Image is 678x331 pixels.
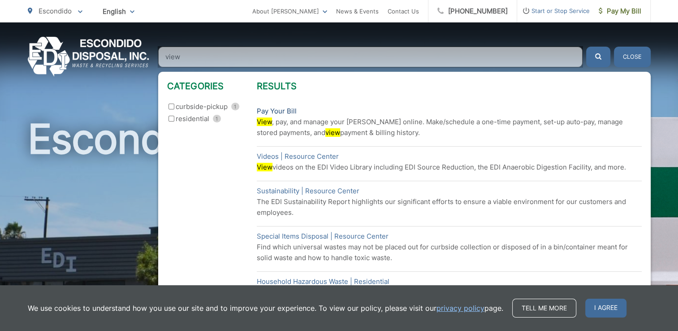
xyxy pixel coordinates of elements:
[436,303,484,314] a: privacy policy
[39,7,72,15] span: Escondido
[257,163,272,171] mark: View
[257,81,642,91] h3: Results
[168,116,174,122] input: residential 1
[257,196,642,218] p: The EDI Sustainability Report highlights our significant efforts to ensure a viable environment f...
[257,162,642,173] p: videos on the EDI Video Library including EDI Source Reduction, the EDI Anaerobic Digestion Facil...
[388,6,419,17] a: Contact Us
[325,128,340,137] mark: view
[257,186,359,196] a: Sustainability | Resource Center
[336,6,379,17] a: News & Events
[512,299,576,318] a: Tell me more
[257,106,297,117] a: Pay Your Bill
[257,231,389,242] a: Special Items Disposal | Resource Center
[586,47,610,67] button: Submit the search query.
[257,151,339,162] a: Videos | Resource Center
[28,37,149,77] a: EDCD logo. Return to the homepage.
[257,117,642,138] p: , pay, and manage your [PERSON_NAME] online. Make/schedule a one-time payment, set-up auto-pay, m...
[168,104,174,109] input: curbside-pickup 1
[257,276,389,287] a: Household Hazardous Waste | Residential
[585,299,626,318] span: I agree
[257,118,272,126] mark: View
[176,101,228,112] span: curbside-pickup
[231,103,239,110] span: 1
[96,4,141,19] span: English
[158,47,583,67] input: Search
[599,6,641,17] span: Pay My Bill
[167,81,257,91] h3: Categories
[213,115,221,122] span: 1
[257,242,642,263] p: Find which universal wastes may not be placed out for curbside collection or disposed of in a bin...
[614,47,651,67] button: Close
[176,113,209,124] span: residential
[28,303,503,314] p: We use cookies to understand how you use our site and to improve your experience. To view our pol...
[252,6,327,17] a: About [PERSON_NAME]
